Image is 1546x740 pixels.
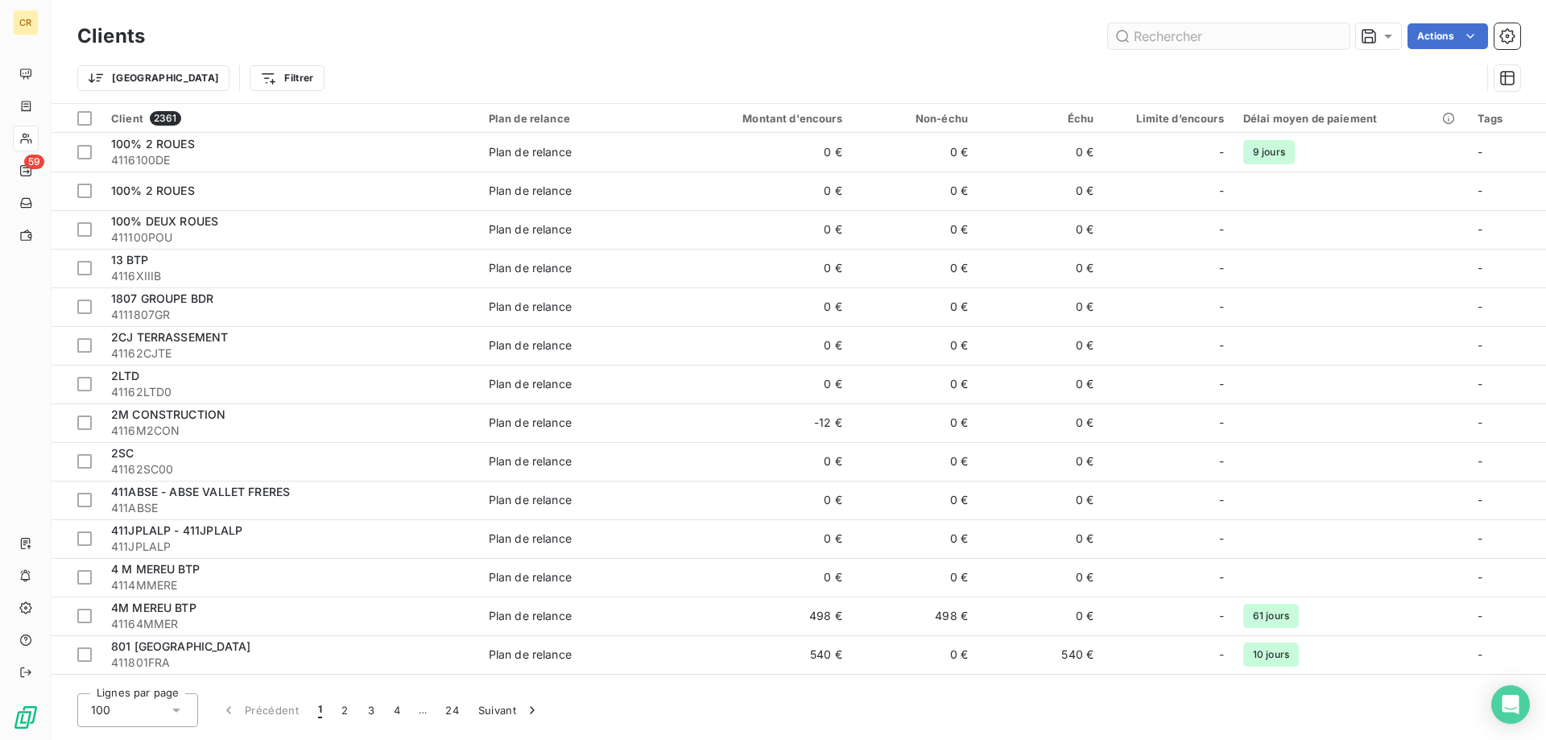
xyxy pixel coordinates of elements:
div: Plan de relance [489,260,572,276]
td: 0 € [852,519,978,558]
div: Tags [1478,112,1536,125]
div: Échu [987,112,1093,125]
button: [GEOGRAPHIC_DATA] [77,65,229,91]
span: - [1219,415,1224,431]
td: 0 € [852,287,978,326]
span: - [1478,184,1482,197]
td: 0 € [852,558,978,597]
span: 59 [24,155,44,169]
span: 411801FRA [111,655,469,671]
img: Logo LeanPay [13,705,39,730]
span: - [1219,376,1224,392]
span: 9 jours [1243,140,1295,164]
div: Plan de relance [489,415,572,431]
td: 0 € [852,172,978,210]
div: Open Intercom Messenger [1491,685,1530,724]
div: Plan de relance [489,183,572,199]
td: 0 € [978,326,1103,365]
span: 1 [318,702,322,718]
td: 0 € [683,365,851,403]
td: 0 € [978,519,1103,558]
div: Plan de relance [489,144,572,160]
span: - [1478,300,1482,313]
span: 4116XIIIB [111,268,469,284]
td: 0 € [683,133,851,172]
td: 0 € [978,442,1103,481]
span: 801 [GEOGRAPHIC_DATA] [111,639,250,653]
button: 2 [332,693,358,727]
button: Actions [1408,23,1488,49]
td: 0 € [683,287,851,326]
td: 0 € [683,210,851,249]
td: 498 € [852,597,978,635]
td: 0 € [978,558,1103,597]
div: Plan de relance [489,221,572,238]
button: Suivant [469,693,550,727]
button: Précédent [211,693,308,727]
td: 0 € [978,365,1103,403]
td: 0 € [683,172,851,210]
span: 411ABSE - ABSE VALLET FRERES [111,485,290,498]
td: 540 € [978,635,1103,674]
td: 0 € [683,481,851,519]
span: 4114MMERE [111,577,469,593]
span: 100% 2 ROUES [111,184,195,197]
span: 411JPLALP [111,539,469,555]
span: … [410,697,436,723]
td: 498 € [683,597,851,635]
div: Plan de relance [489,453,572,469]
span: - [1219,647,1224,663]
span: - [1219,337,1224,353]
td: 0 € [978,133,1103,172]
td: 0 € [978,249,1103,287]
td: 0 € [852,635,978,674]
span: - [1478,570,1482,584]
td: 0 € [683,519,851,558]
span: 4116100DE [111,152,469,168]
span: 1807 GROUPE BDR [111,291,213,305]
span: 61 jours [1243,604,1299,628]
div: Plan de relance [489,337,572,353]
span: - [1219,453,1224,469]
span: A2W [111,678,138,692]
span: - [1219,299,1224,315]
div: Montant d'encours [692,112,841,125]
td: 0 € [852,249,978,287]
button: 4 [384,693,410,727]
span: - [1478,338,1482,352]
span: 4116M2CON [111,423,469,439]
span: 41164MMER [111,616,469,632]
td: -12 € [683,403,851,442]
td: 0 € [978,210,1103,249]
span: - [1478,261,1482,275]
span: 2M CONSTRUCTION [111,407,225,421]
span: 13 BTP [111,253,148,267]
span: 2SC [111,446,134,460]
span: - [1219,531,1224,547]
span: - [1478,415,1482,429]
td: 0 € [852,403,978,442]
div: Plan de relance [489,569,572,585]
span: 2LTD [111,369,140,382]
td: 0 € [978,172,1103,210]
div: CR [13,10,39,35]
td: 0 € [852,133,978,172]
span: - [1478,377,1482,391]
span: 100 [91,702,110,718]
span: Client [111,112,143,125]
td: 0 € [852,674,978,713]
span: - [1219,144,1224,160]
div: Plan de relance [489,299,572,315]
span: - [1478,145,1482,159]
span: - [1219,183,1224,199]
div: Plan de relance [489,376,572,392]
td: 0 € [683,326,851,365]
span: - [1478,454,1482,468]
span: 411100POU [111,229,469,246]
span: 4111807GR [111,307,469,323]
button: Filtrer [250,65,324,91]
td: 0 € [852,365,978,403]
div: Plan de relance [489,647,572,663]
td: 0 € [978,403,1103,442]
span: 4 M MEREU BTP [111,562,200,576]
